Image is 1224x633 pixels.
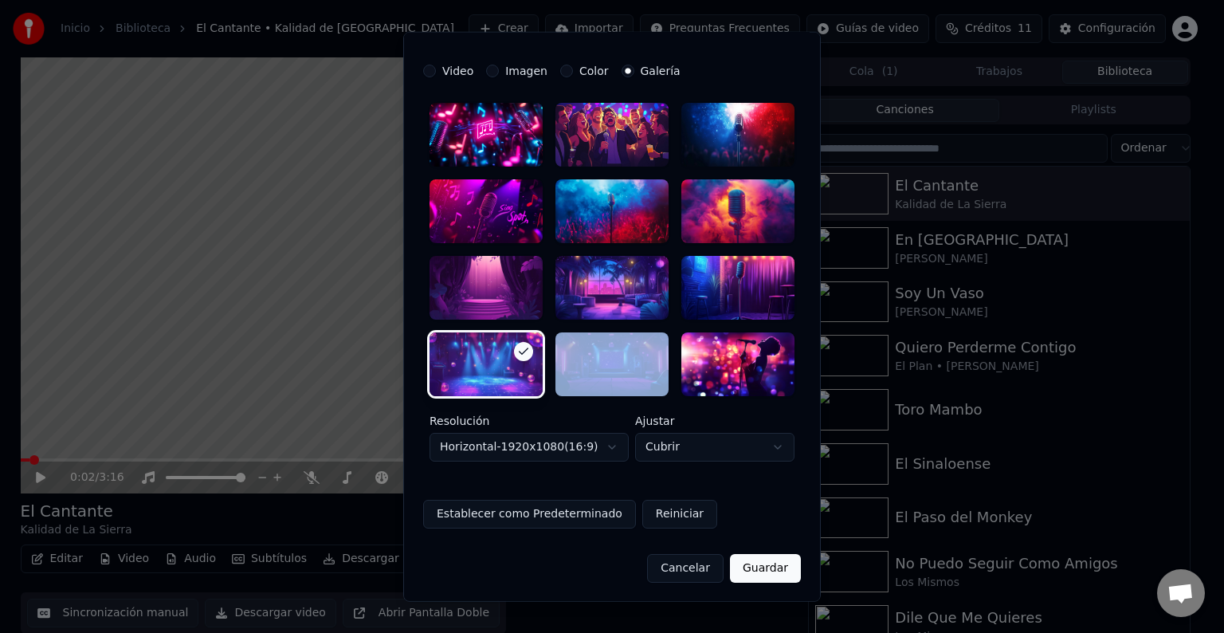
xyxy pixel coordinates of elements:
button: Establecer como Predeterminado [423,499,636,528]
label: Imagen [505,65,547,77]
button: Reiniciar [642,499,717,528]
h2: Cambiar Fondo [423,18,801,33]
label: Resolución [430,415,629,426]
button: Cancelar [647,553,724,582]
label: Galería [641,65,681,77]
label: Video [442,65,473,77]
label: Color [579,65,609,77]
button: Guardar [730,553,801,582]
label: Ajustar [635,415,794,426]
